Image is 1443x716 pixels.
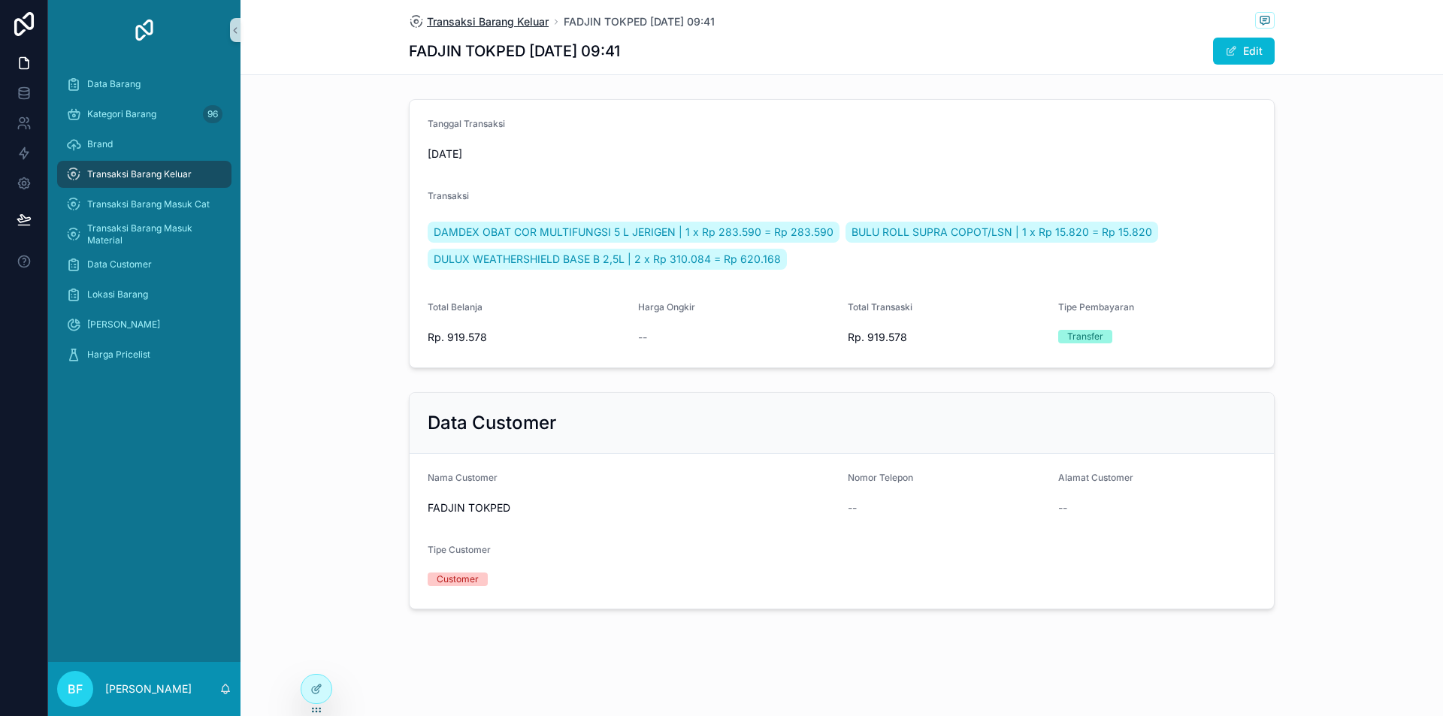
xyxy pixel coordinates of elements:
[428,472,498,483] span: Nama Customer
[638,330,647,345] span: --
[437,572,479,586] div: Customer
[428,222,839,243] a: DAMDEX OBAT COR MULTIFUNGSI 5 L JERIGEN | 1 x Rp 283.590 = Rp 283.590
[428,330,626,345] span: Rp. 919.578
[846,222,1158,243] a: BULU ROLL SUPRA COPOT/LSN | 1 x Rp 15.820 = Rp 15.820
[848,330,1046,345] span: Rp. 919.578
[428,118,505,129] span: Tanggal Transaksi
[1213,38,1275,65] button: Edit
[57,191,231,218] a: Transaksi Barang Masuk Cat
[428,190,469,201] span: Transaksi
[105,681,192,696] p: [PERSON_NAME]
[87,222,216,246] span: Transaksi Barang Masuk Material
[57,311,231,338] a: [PERSON_NAME]
[57,341,231,368] a: Harga Pricelist
[848,472,913,483] span: Nomor Telepon
[428,411,556,435] h2: Data Customer
[428,147,626,162] span: [DATE]
[427,14,549,29] span: Transaksi Barang Keluar
[428,301,483,313] span: Total Belanja
[87,168,192,180] span: Transaksi Barang Keluar
[428,249,787,270] a: DULUX WEATHERSHIELD BASE B 2,5L | 2 x Rp 310.084 = Rp 620.168
[57,221,231,248] a: Transaksi Barang Masuk Material
[87,138,113,150] span: Brand
[57,251,231,278] a: Data Customer
[57,71,231,98] a: Data Barang
[564,14,715,29] a: FADJIN TOKPED [DATE] 09:41
[87,349,150,361] span: Harga Pricelist
[87,319,160,331] span: [PERSON_NAME]
[203,105,222,123] div: 96
[1058,472,1133,483] span: Alamat Customer
[132,18,156,42] img: App logo
[848,301,912,313] span: Total Transaski
[1067,330,1103,343] div: Transfer
[428,500,836,515] span: FADJIN TOKPED
[409,41,620,62] h1: FADJIN TOKPED [DATE] 09:41
[87,258,152,270] span: Data Customer
[87,78,141,90] span: Data Barang
[852,225,1152,240] span: BULU ROLL SUPRA COPOT/LSN | 1 x Rp 15.820 = Rp 15.820
[434,252,781,267] span: DULUX WEATHERSHIELD BASE B 2,5L | 2 x Rp 310.084 = Rp 620.168
[434,225,833,240] span: DAMDEX OBAT COR MULTIFUNGSI 5 L JERIGEN | 1 x Rp 283.590 = Rp 283.590
[409,14,549,29] a: Transaksi Barang Keluar
[87,108,156,120] span: Kategori Barang
[68,680,83,698] span: BF
[848,500,857,515] span: --
[57,161,231,188] a: Transaksi Barang Keluar
[428,544,491,555] span: Tipe Customer
[1058,500,1067,515] span: --
[87,198,210,210] span: Transaksi Barang Masuk Cat
[87,289,148,301] span: Lokasi Barang
[57,101,231,128] a: Kategori Barang96
[638,301,695,313] span: Harga Ongkir
[48,60,240,388] div: scrollable content
[57,281,231,308] a: Lokasi Barang
[57,131,231,158] a: Brand
[1058,301,1134,313] span: Tipe Pembayaran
